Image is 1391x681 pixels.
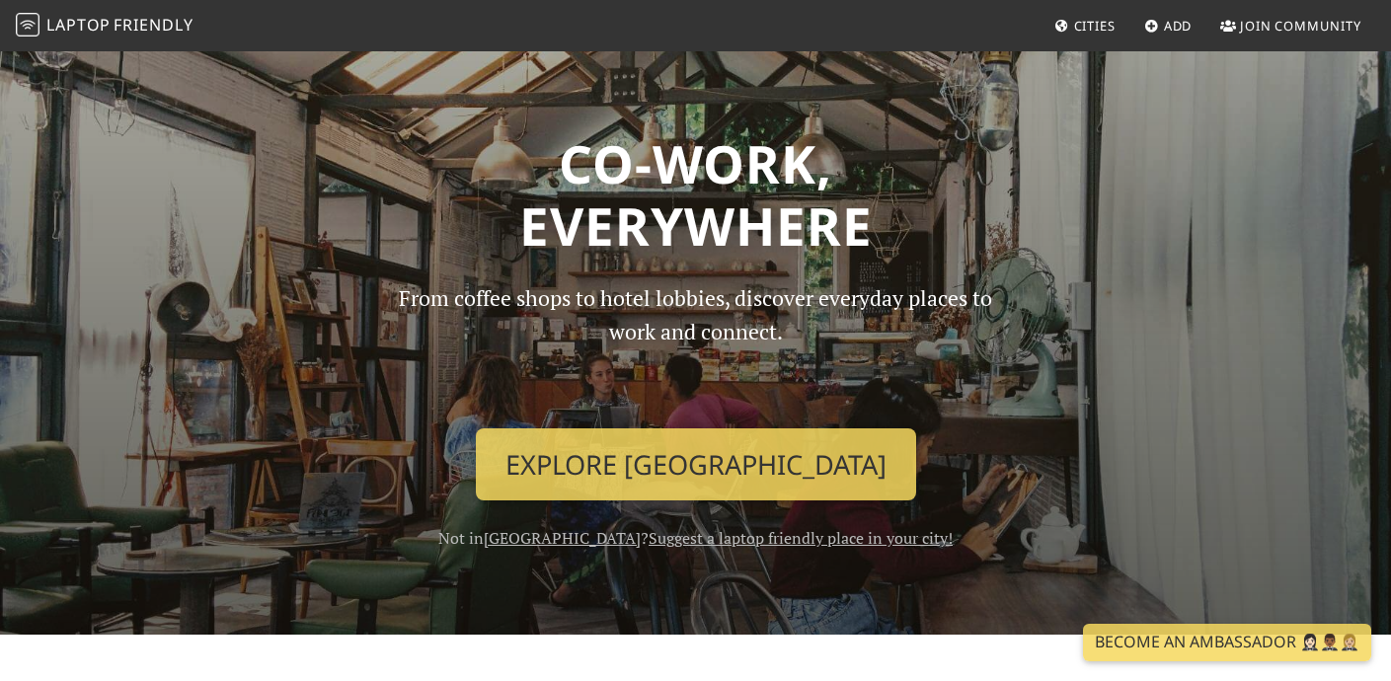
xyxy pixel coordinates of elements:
[438,527,953,549] span: Not in ?
[114,14,193,36] span: Friendly
[1240,17,1361,35] span: Join Community
[1083,624,1371,661] a: Become an Ambassador 🤵🏻‍♀️🤵🏾‍♂️🤵🏼‍♀️
[46,14,111,36] span: Laptop
[16,13,39,37] img: LaptopFriendly
[16,9,193,43] a: LaptopFriendly LaptopFriendly
[649,527,953,549] a: Suggest a laptop friendly place in your city!
[1046,8,1123,43] a: Cities
[484,527,641,549] a: [GEOGRAPHIC_DATA]
[1136,8,1200,43] a: Add
[1212,8,1369,43] a: Join Community
[1164,17,1193,35] span: Add
[476,428,916,501] a: Explore [GEOGRAPHIC_DATA]
[56,132,1336,258] h1: Co-work, Everywhere
[1074,17,1116,35] span: Cities
[382,281,1010,413] p: From coffee shops to hotel lobbies, discover everyday places to work and connect.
